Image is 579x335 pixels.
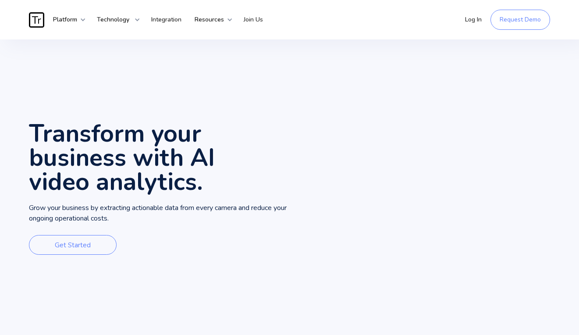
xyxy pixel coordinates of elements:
[145,7,188,33] a: Integration
[237,7,270,33] a: Join Us
[29,203,289,225] p: Grow your business by extracting actionable data from every camera and reduce your ongoing operat...
[490,10,550,30] a: Request Demo
[46,7,86,33] div: Platform
[29,235,117,255] a: Get Started
[29,12,44,28] img: Traces Logo
[29,12,46,28] a: home
[29,121,289,194] h1: Transform your business with AI video analytics.
[90,7,140,33] div: Technology
[195,15,224,24] strong: Resources
[53,15,77,24] strong: Platform
[188,7,233,33] div: Resources
[97,15,129,24] strong: Technology
[458,7,488,33] a: Log In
